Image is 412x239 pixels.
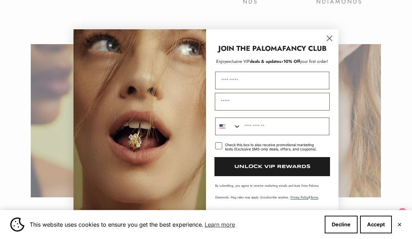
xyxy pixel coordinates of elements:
[311,195,318,199] a: Terms
[290,195,308,199] a: Privacy Policy
[215,183,329,199] p: By submitting, you agree to receive marketing emails and texts from Paloma Diamonds. Msg rates ma...
[397,222,402,227] button: Close
[215,72,329,89] input: First Name
[214,157,330,176] button: UNLOCK VIP REWARDS
[219,124,225,129] img: United States
[216,118,241,135] button: Search Countries
[73,29,206,210] img: Loading...
[216,58,226,65] span: Enjoy
[360,216,392,233] button: Accept
[225,143,321,151] div: Check this box to also receive promotional marketing texts (Exclusive SMS-only deals, offers, and...
[282,43,326,54] strong: FANCY CLUB
[218,43,282,54] strong: JOIN THE PALOMA
[290,195,319,199] span: & .
[215,93,330,110] input: Email
[204,219,236,230] a: Learn more
[226,58,281,65] span: deals & updates
[10,217,24,232] img: Cookie banner
[281,58,328,65] span: + your first order!
[283,58,300,65] span: 10% Off
[30,219,319,230] span: This website uses cookies to ensure you get the best experience.
[241,118,329,135] input: Phone Number
[226,58,250,65] span: exclusive VIP
[325,216,358,233] button: Decline
[323,32,336,44] button: Close dialog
